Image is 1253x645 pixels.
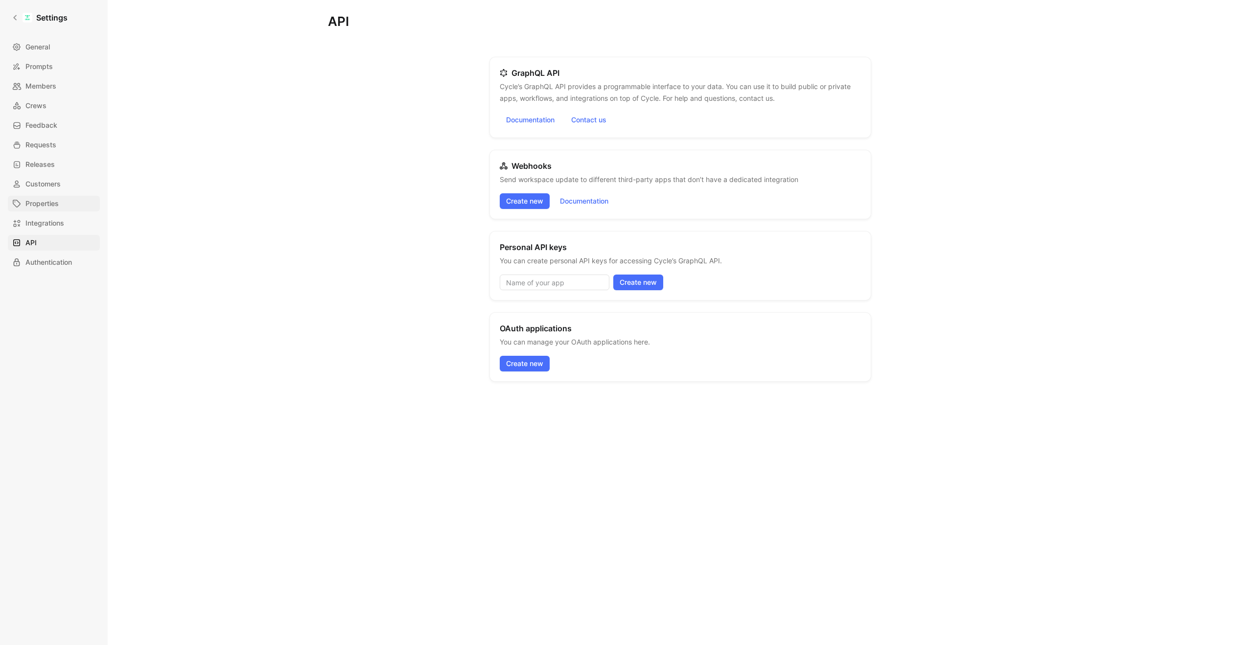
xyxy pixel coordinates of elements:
[8,78,100,94] a: Members
[500,336,650,348] p: You can manage your OAuth applications here.
[36,12,68,23] h1: Settings
[554,193,615,209] a: Documentation
[25,256,72,268] span: Authentication
[25,41,50,53] span: General
[8,137,100,153] a: Requests
[500,275,609,290] input: Name of your app
[8,8,71,27] a: Settings
[613,275,663,290] button: Create new
[8,215,100,231] a: Integrations
[506,358,543,369] span: Create new
[8,157,100,172] a: Releases
[500,241,567,253] h2: Personal API keys
[500,160,552,172] h2: Webhooks
[25,61,53,72] span: Prompts
[8,117,100,133] a: Feedback
[328,16,1033,27] h1: API
[25,198,59,209] span: Properties
[500,356,550,371] button: Create new
[8,59,100,74] a: Prompts
[500,255,722,267] p: You can create personal API keys for accessing Cycle’s GraphQL API.
[500,174,798,185] p: Send workspace update to different third-party apps that don’t have a dedicated integration
[25,119,57,131] span: Feedback
[25,159,55,170] span: Releases
[571,114,606,126] span: Contact us
[25,100,46,112] span: Crews
[500,112,561,128] a: Documentation
[25,237,37,249] span: API
[8,254,100,270] a: Authentication
[500,67,559,79] h2: GraphQL API
[25,178,61,190] span: Customers
[25,139,56,151] span: Requests
[565,112,613,128] button: Contact us
[500,193,550,209] button: Create new
[500,81,861,104] p: Cycle’s GraphQL API provides a programmable interface to your data. You can use it to build publi...
[8,39,100,55] a: General
[500,322,572,334] h2: OAuth applications
[8,196,100,211] a: Properties
[25,80,56,92] span: Members
[8,98,100,114] a: Crews
[8,235,100,251] a: API
[8,176,100,192] a: Customers
[620,276,657,288] span: Create new
[25,217,64,229] span: Integrations
[506,195,543,207] span: Create new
